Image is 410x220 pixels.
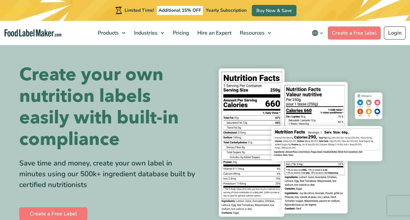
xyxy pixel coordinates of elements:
[130,21,167,45] a: Industries
[94,21,129,45] a: Products
[19,158,200,190] div: Save time and money, create your own label in minutes using our 500k+ ingredient database built b...
[252,5,296,16] a: Buy Now & Save
[19,64,200,150] h1: Create your own nutrition labels easily with built-in compliance
[206,7,247,13] span: Yearly Subscription
[328,26,381,39] a: Create a free label
[384,26,406,39] a: Login
[96,29,119,37] span: Products
[238,29,265,37] span: Resources
[236,21,274,45] a: Resources
[157,6,203,15] span: Additional 15% OFF
[193,21,234,45] a: Hire an Expert
[171,29,190,37] span: Pricing
[169,21,192,45] a: Pricing
[125,7,154,13] span: Limited Time!
[195,29,232,37] span: Hire an Expert
[132,29,158,37] span: Industries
